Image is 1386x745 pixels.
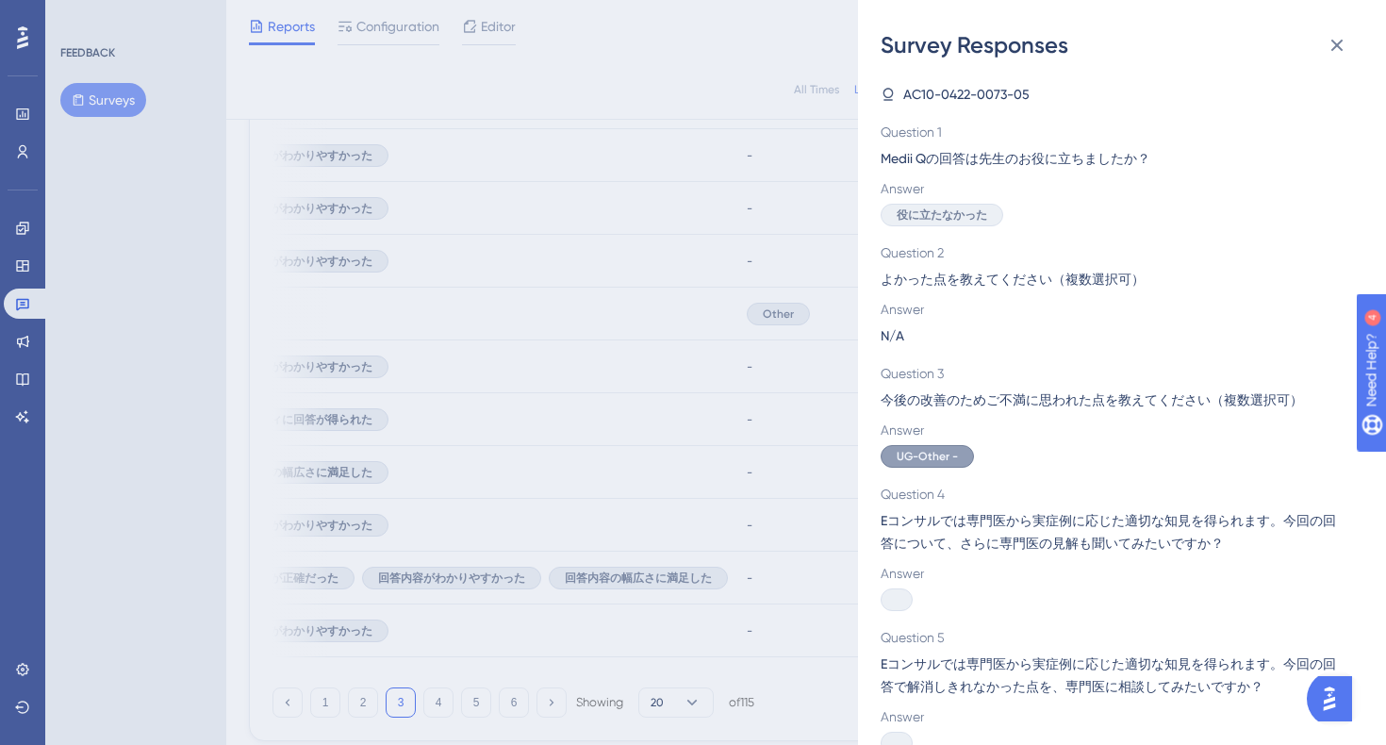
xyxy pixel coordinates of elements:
[881,705,1348,728] span: Answer
[131,9,137,25] div: 4
[881,483,1348,505] span: Question 4
[881,389,1348,411] span: 今後の改善のためご不満に思われた点を教えてください（複数選択可）
[1307,670,1363,727] iframe: UserGuiding AI Assistant Launcher
[881,509,1348,555] span: Eコンサルでは専門医から実症例に応じた適切な知見を得られます。今回の回答について、さらに専門医の見解も聞いてみたいですか？
[881,241,1348,264] span: Question 2
[881,626,1348,649] span: Question 5
[881,147,1348,170] span: Medii Qの回答は先生のお役に立ちましたか？
[881,562,1348,585] span: Answer
[897,207,987,223] span: 役に立たなかった
[903,83,1030,106] span: AC10-0422-0073-05
[881,298,1348,321] span: Answer
[881,30,1363,60] div: Survey Responses
[881,177,1348,200] span: Answer
[881,419,1348,441] span: Answer
[44,5,118,27] span: Need Help?
[881,324,904,347] span: N/A
[897,449,958,464] span: UG-Other -
[881,653,1348,698] span: Eコンサルでは専門医から実症例に応じた適切な知見を得られます。今回の回答で解消しきれなかった点を、専門医に相談してみたいですか？
[881,121,1348,143] span: Question 1
[881,362,1348,385] span: Question 3
[881,268,1348,290] span: よかった点を教えてください（複数選択可）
